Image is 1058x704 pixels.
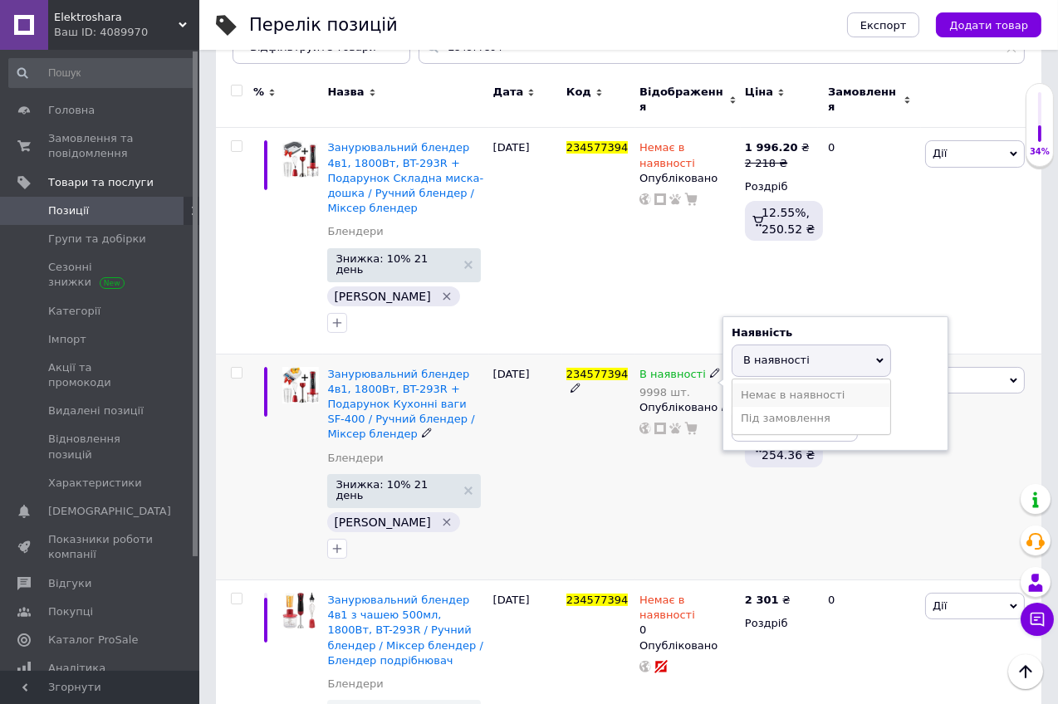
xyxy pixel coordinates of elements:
[282,367,319,403] img: Погружной блендер 4в1, 1800Вт, BT-293R + Подарок Кухонные весы SF-400 / Ручной блендер / Миксер б...
[48,661,105,676] span: Аналітика
[933,599,947,612] span: Дії
[818,354,921,579] div: 0
[566,368,628,380] span: 234577394
[48,360,154,390] span: Акції та промокоди
[489,128,562,354] div: [DATE]
[860,19,907,32] span: Експорт
[933,147,947,159] span: Дії
[334,290,430,303] span: [PERSON_NAME]
[253,85,264,100] span: %
[48,504,171,519] span: [DEMOGRAPHIC_DATA]
[639,368,706,385] span: В наявності
[489,354,562,579] div: [DATE]
[336,479,455,501] span: Знижка: 10% 21 день
[847,12,920,37] button: Експорт
[48,432,154,462] span: Відновлення позицій
[327,368,474,441] a: Занурювальний блендер 4в1, 1800Вт, BT-293R + Подарунок Кухонні ваги SF-400 / Ручний блендер / Мік...
[327,451,383,466] a: Блендери
[8,58,196,88] input: Пошук
[745,593,791,608] div: ₴
[566,141,628,154] span: 234577394
[48,476,142,491] span: Характеристики
[828,85,899,115] span: Замовлення
[327,677,383,692] a: Блендери
[48,332,86,347] span: Імпорт
[48,604,93,619] span: Покупці
[762,206,815,236] span: 12.55%, 250.52 ₴
[48,103,95,118] span: Головна
[493,85,524,100] span: Дата
[48,304,100,319] span: Категорії
[743,354,810,366] span: В наявності
[732,407,890,430] li: Під замовлення
[1008,654,1043,689] button: Наверх
[327,85,364,100] span: Назва
[48,576,91,591] span: Відгуки
[327,224,383,239] a: Блендери
[48,260,154,290] span: Сезонні знижки
[566,594,628,606] span: 234577394
[1021,603,1054,636] button: Чат з покупцем
[327,141,483,214] a: Занурювальний блендер 4в1, 1800Вт, BT-293R + Подарунок Складна миска-дошка / Ручний блендер / Мік...
[745,85,773,100] span: Ціна
[936,12,1041,37] button: Додати товар
[745,594,779,606] b: 2 301
[48,203,89,218] span: Позиції
[282,593,319,629] img: Погружной блендер 4в1 с чашей 500мл, 1800Вт, BT-293R / Ручной блендер / Миксер блендер / Блендер ...
[566,85,591,100] span: Код
[639,386,721,398] div: 9998 шт.
[1026,146,1053,158] div: 34%
[639,594,695,626] span: Немає в наявності
[732,325,939,340] div: Наявність
[732,384,890,407] li: Немає в наявності
[745,140,810,155] div: ₴
[639,85,725,115] span: Відображення
[745,179,814,194] div: Роздріб
[818,128,921,354] div: 0
[48,131,154,161] span: Замовлення та повідомлення
[54,25,199,40] div: Ваш ID: 4089970
[440,290,453,303] svg: Видалити мітку
[639,141,695,174] span: Немає в наявності
[639,171,737,186] div: Опубліковано
[282,140,319,177] img: Погружной блендер 4в1, 1800Вт, BT-293R + Подарок Складная миска-доска / Ручной блендер / Миксер б...
[639,638,737,653] div: Опубліковано
[745,156,810,171] div: 2 218 ₴
[336,253,455,275] span: Знижка: 10% 21 день
[327,594,483,667] a: Занурювальний блендер 4в1 з чашею 500мл, 1800Вт, BT-293R / Ручний блендер / Міксер блендер / Блен...
[48,403,144,418] span: Видалені позиції
[745,141,798,154] b: 1 996.20
[949,19,1028,32] span: Додати товар
[334,516,430,529] span: [PERSON_NAME]
[249,17,398,34] div: Перелік позицій
[639,593,737,638] div: 0
[440,516,453,529] svg: Видалити мітку
[639,400,737,415] div: Опубліковано
[48,532,154,562] span: Показники роботи компанії
[48,175,154,190] span: Товари та послуги
[48,232,146,247] span: Групи та добірки
[48,633,138,648] span: Каталог ProSale
[745,616,814,631] div: Роздріб
[54,10,179,25] span: Elektroshara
